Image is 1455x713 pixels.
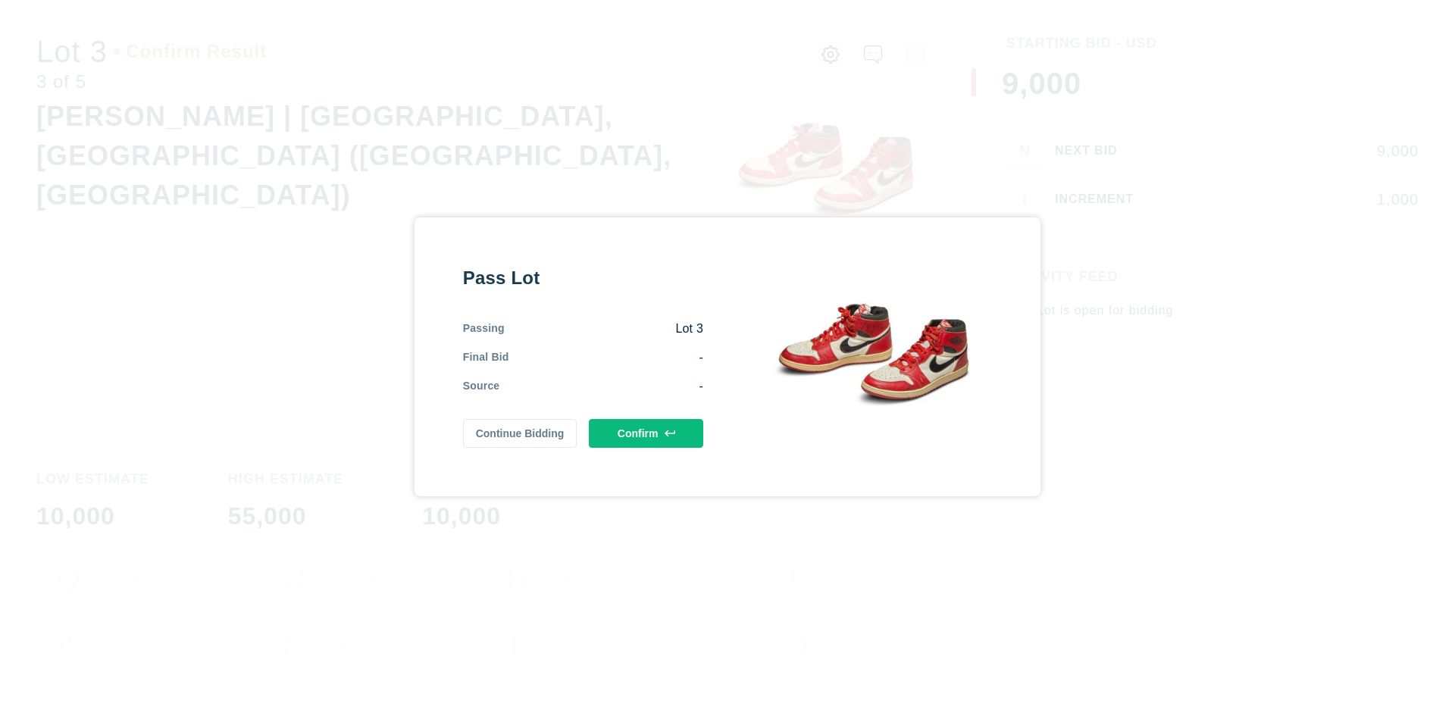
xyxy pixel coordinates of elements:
[505,321,703,337] div: Lot 3
[463,419,577,448] button: Continue Bidding
[463,321,505,337] div: Passing
[589,419,703,448] button: Confirm
[463,266,703,290] div: Pass Lot
[463,378,500,395] div: Source
[509,349,703,366] div: -
[463,349,509,366] div: Final Bid
[499,378,703,395] div: -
